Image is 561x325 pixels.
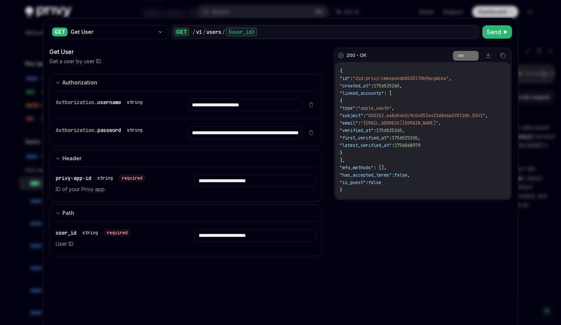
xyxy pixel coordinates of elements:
[97,127,121,133] span: password
[340,135,389,141] span: "first_verified_at"
[399,83,402,89] span: ,
[374,128,376,133] span: :
[368,180,381,186] span: false
[363,113,366,119] span: :
[52,28,68,36] div: GET
[340,68,342,74] span: {
[62,78,97,87] div: Authorization
[392,135,418,141] span: 1756525265
[374,83,399,89] span: 1756525265
[119,174,146,182] div: required
[449,75,451,81] span: ,
[340,142,392,148] span: "latest_verified_at"
[127,127,143,133] div: string
[392,105,394,111] span: ,
[376,128,402,133] span: 1756525265
[222,28,225,36] div: /
[389,135,392,141] span: :
[340,75,350,81] span: "id"
[353,75,449,81] span: "did:privy:cmexpshdb0030l70b9qcgmiko"
[49,150,322,167] button: expand input section
[340,187,342,193] span: }
[203,28,206,36] div: /
[340,120,358,126] span: "email"
[174,28,189,36] div: GET
[340,157,345,163] span: ],
[56,99,97,106] span: Authorization.
[56,126,146,134] div: Authorization.password
[498,51,508,60] button: Copy the contents from the code block
[56,99,146,106] div: Authorization.username
[438,120,441,126] span: ,
[340,83,371,89] span: "created_at"
[56,229,131,236] div: user_id
[127,99,143,105] div: string
[346,52,366,58] div: 200 - OK
[340,150,342,156] span: }
[49,58,102,65] p: Get a user by user ID.
[340,113,363,119] span: "subject"
[487,28,501,36] span: Send
[49,24,168,40] button: GETGet User
[392,142,394,148] span: :
[56,175,91,181] span: privy-app-id
[402,128,405,133] span: ,
[226,28,257,36] div: {user_id}
[62,154,81,163] div: Header
[340,128,374,133] span: "verified_at"
[340,98,342,104] span: {
[384,90,392,96] span: : [
[366,180,368,186] span: :
[366,113,485,119] span: "000152.ea8a54b2c9c04053a433d8e6a293110b.0341"
[56,185,177,194] p: ID of your Privy app.
[340,165,374,171] span: "mfa_methods"
[196,28,202,36] div: v1
[82,230,98,236] div: string
[62,209,74,218] div: Path
[394,172,407,178] span: false
[97,175,113,181] div: string
[350,75,353,81] span: :
[104,229,131,236] div: required
[361,120,438,126] span: "[EMAIL_ADDRESS][DOMAIN_NAME]"
[49,74,322,91] button: expand input section
[355,105,358,111] span: :
[340,172,392,178] span: "has_accepted_terms"
[56,229,76,236] span: user_id
[392,172,394,178] span: :
[485,113,488,119] span: ,
[56,127,97,133] span: Authorization.
[192,28,195,36] div: /
[340,105,355,111] span: "type"
[394,142,420,148] span: 1756868979
[340,90,384,96] span: "linked_accounts"
[97,99,121,106] span: username
[56,174,146,182] div: privy-app-id
[418,135,420,141] span: ,
[56,239,177,248] p: User ID
[358,120,361,126] span: :
[371,83,374,89] span: :
[358,105,392,111] span: "apple_oauth"
[407,172,410,178] span: ,
[49,47,322,56] div: Get User
[206,28,221,36] div: users
[482,25,512,39] button: Send
[374,165,386,171] span: : [],
[340,180,366,186] span: "is_guest"
[71,28,154,36] div: Get User
[49,205,322,221] button: expand input section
